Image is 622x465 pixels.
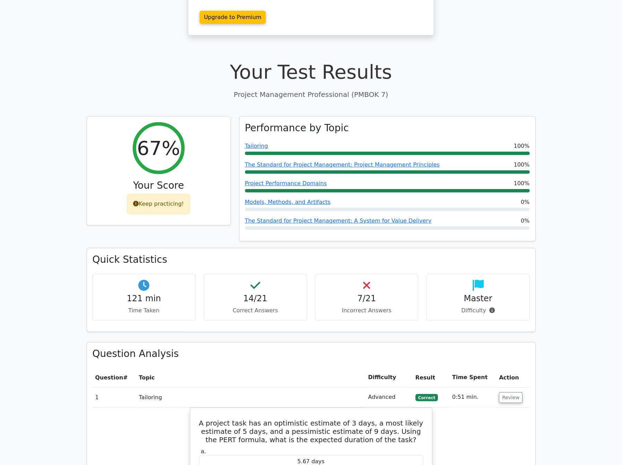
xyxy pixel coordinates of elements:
[200,11,266,24] a: Upgrade to Premium
[93,254,530,266] h3: Quick Statistics
[95,374,123,381] span: Question
[245,122,349,134] h3: Performance by Topic
[521,217,529,225] span: 0%
[87,89,536,100] p: Project Management Professional (PMBOK 7)
[245,180,327,187] a: Project Performance Domains
[137,136,180,160] h2: 67%
[415,394,438,401] span: Correct
[245,199,331,205] a: Models, Methods, and Artifacts
[87,60,536,83] h1: Your Test Results
[521,198,529,206] span: 0%
[514,179,530,188] span: 100%
[127,194,190,214] div: Keep practicing!
[93,387,136,407] td: 1
[449,368,496,387] th: Time Spent
[413,368,449,387] th: Result
[93,368,136,387] th: #
[321,306,413,315] p: Incorrect Answers
[98,294,190,304] h4: 121 min
[210,306,301,315] p: Correct Answers
[210,294,301,304] h4: 14/21
[365,368,412,387] th: Difficulty
[365,387,412,407] td: Advanced
[201,448,206,455] span: a.
[432,294,524,304] h4: Master
[245,161,440,168] a: The Standard for Project Management: Project Management Principles
[496,368,529,387] th: Action
[499,392,523,403] button: Review
[98,306,190,315] p: Time Taken
[514,161,530,169] span: 100%
[245,143,268,149] a: Tailoring
[321,294,413,304] h4: 7/21
[449,387,496,407] td: 0:51 min.
[514,142,530,150] span: 100%
[93,180,225,191] h3: Your Score
[136,368,366,387] th: Topic
[136,387,366,407] td: Tailoring
[432,306,524,315] p: Difficulty
[93,348,530,360] h3: Question Analysis
[199,419,424,444] h5: A project task has an optimistic estimate of 3 days, a most likely estimate of 5 days, and a pess...
[245,217,432,224] a: The Standard for Project Management: A System for Value Delivery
